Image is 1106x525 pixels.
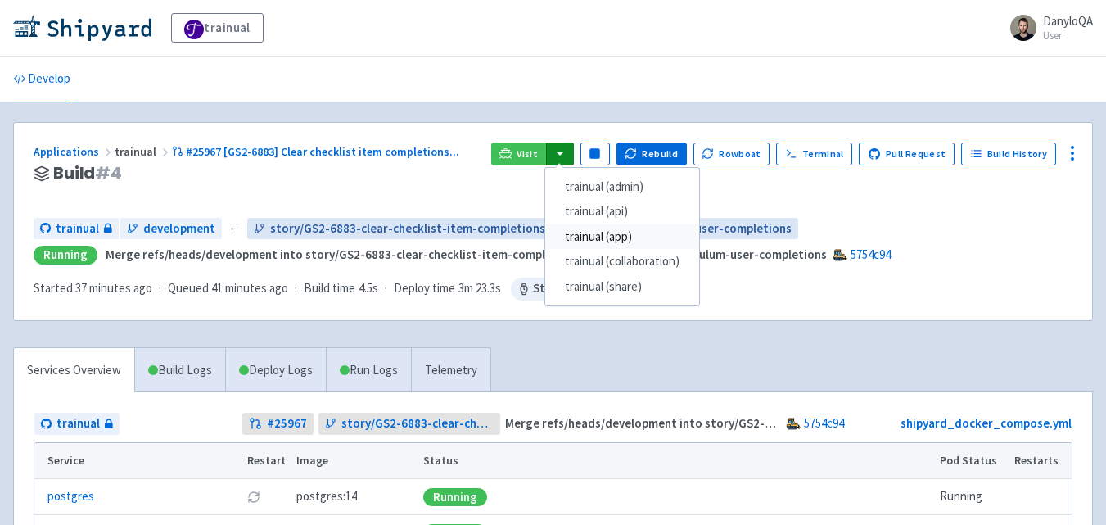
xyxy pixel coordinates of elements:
th: Pod Status [935,443,1009,479]
a: 5754c94 [851,247,891,262]
a: Visit [491,143,547,165]
span: Started [34,280,152,296]
a: story/GS2-6883-clear-checklist-item-completions-when-clearing-curriculum-user-completions [318,413,500,435]
a: shipyard_docker_compose.yml [901,415,1072,431]
span: development [143,220,215,238]
a: Deploy Logs [225,348,326,393]
td: Running [935,479,1009,515]
span: trainual [115,144,172,159]
a: Pull Request [859,143,955,165]
img: Shipyard logo [13,15,151,41]
span: story/GS2-6883-clear-checklist-item-completions-when-clearing-curriculum-user-completions [341,414,494,433]
a: 5754c94 [804,415,844,431]
div: Running [34,246,97,265]
span: Visit [517,147,538,161]
span: trainual [56,414,100,433]
a: trainual (api) [545,199,699,224]
a: Telemetry [411,348,490,393]
span: Build time [304,279,355,298]
span: # 4 [95,161,122,184]
a: Services Overview [14,348,134,393]
th: Service [34,443,242,479]
a: story/GS2-6883-clear-checklist-item-completions-when-clearing-curriculum-user-completions [247,218,798,240]
a: Terminal [776,143,852,165]
th: Status [418,443,935,479]
span: ← [228,220,241,238]
a: trainual (share) [545,274,699,300]
strong: Merge refs/heads/development into story/GS2-6883-clear-checklist-item-completions-when-clearing-c... [106,247,827,262]
time: 41 minutes ago [211,280,288,296]
span: story/GS2-6883-clear-checklist-item-completions-when-clearing-curriculum-user-completions [270,220,792,238]
time: 37 minutes ago [75,280,152,296]
span: Queued [168,280,288,296]
a: trainual [34,218,119,240]
div: · · · [34,278,666,301]
a: trainual [34,413,120,435]
a: #25967 [242,413,314,435]
a: trainual (collaboration) [545,249,699,274]
span: 3m 23.3s [458,279,501,298]
a: trainual (app) [545,224,699,250]
a: Build History [961,143,1056,165]
th: Restarts [1009,443,1072,479]
a: development [120,218,222,240]
span: Stopping in 2 hr 58 min [511,278,666,301]
a: postgres [47,487,94,506]
span: Deploy time [394,279,455,298]
span: DanyloQA [1043,13,1093,29]
span: trainual [56,220,99,238]
button: Rebuild [616,143,687,165]
th: Image [291,443,418,479]
th: Restart [242,443,291,479]
button: Rowboat [693,143,770,165]
a: DanyloQA User [1000,15,1093,41]
button: Pause [580,143,610,165]
span: 4.5s [359,279,378,298]
a: Develop [13,57,70,102]
a: Build Logs [135,348,225,393]
div: Running [423,488,487,506]
span: #25967 [GS2-6883] Clear checklist item completions ... [186,144,459,159]
a: Run Logs [326,348,411,393]
a: #25967 [GS2-6883] Clear checklist item completions... [172,144,462,159]
small: User [1043,30,1093,41]
a: trainual (admin) [545,174,699,200]
a: Applications [34,144,115,159]
a: trainual [171,13,264,43]
button: Restart pod [247,491,260,504]
span: Build [53,164,122,183]
strong: # 25967 [267,414,307,433]
span: postgres:14 [296,487,357,506]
